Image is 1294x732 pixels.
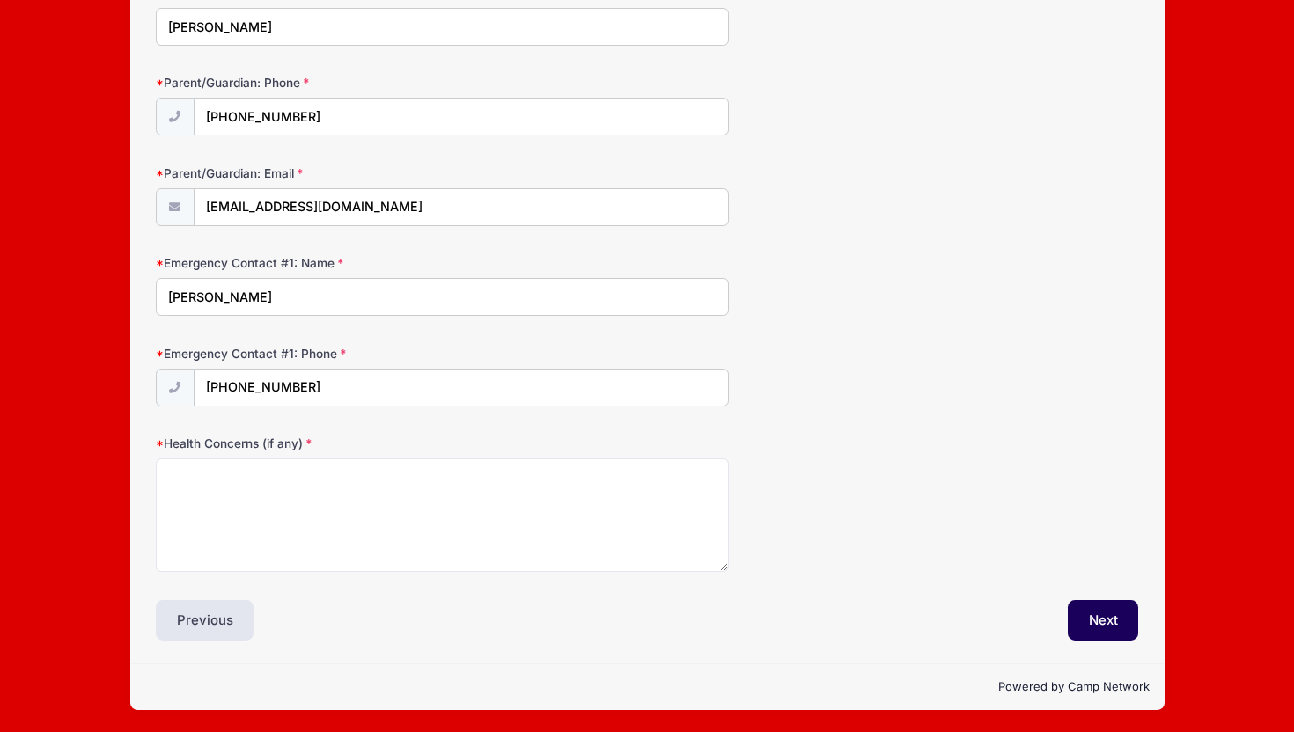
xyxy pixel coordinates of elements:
[1068,600,1139,640] button: Next
[156,165,483,182] label: Parent/Guardian: Email
[194,98,729,135] input: (xxx) xxx-xxxx
[156,345,483,362] label: Emergency Contact #1: Phone
[156,74,483,91] label: Parent/Guardian: Phone
[194,369,729,406] input: (xxx) xxx-xxxx
[156,254,483,272] label: Emergency Contact #1: Name
[144,678,1151,696] p: Powered by Camp Network
[156,600,254,640] button: Previous
[194,188,729,226] input: email@email.com
[156,435,483,452] label: Health Concerns (if any)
